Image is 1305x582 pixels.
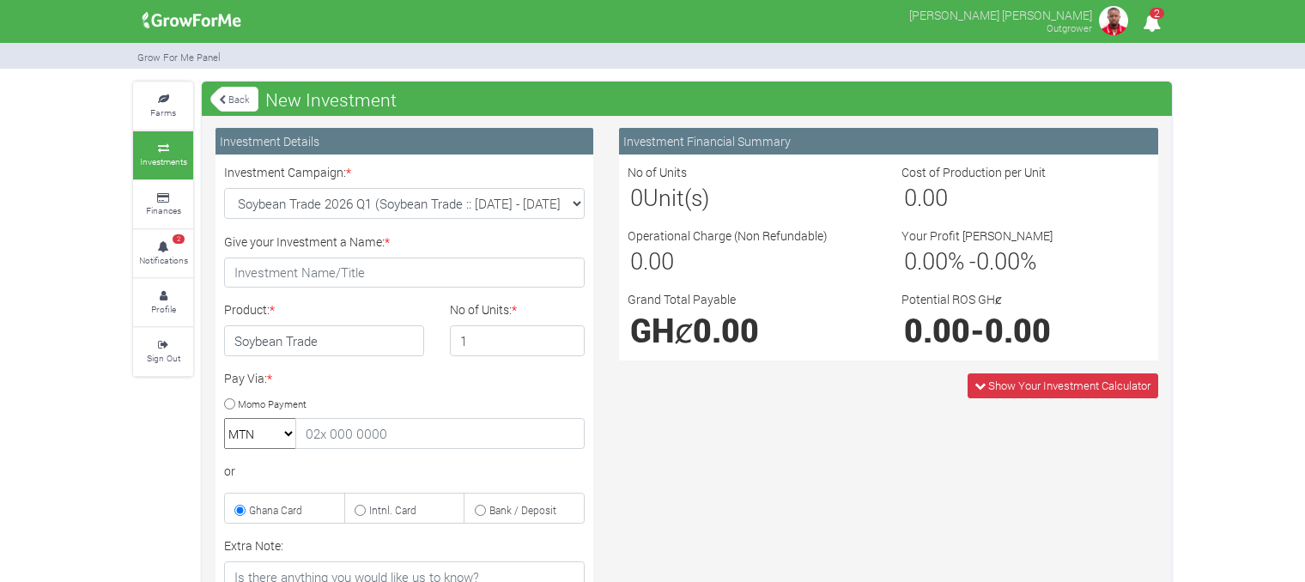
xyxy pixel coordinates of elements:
input: Investment Name/Title [224,258,585,288]
input: Momo Payment [224,398,235,409]
a: Investments [133,131,193,179]
input: Bank / Deposit [475,505,486,516]
a: Profile [133,279,193,326]
small: Notifications [139,254,188,266]
small: Finances [146,204,181,216]
small: Profile [151,303,176,315]
label: Cost of Production per Unit [901,163,1046,181]
input: Intnl. Card [355,505,366,516]
small: Grow For Me Panel [137,51,221,64]
label: No of Units: [450,300,517,318]
span: 2 [173,234,185,245]
label: Extra Note: [224,537,283,555]
label: Grand Total Payable [628,290,736,308]
img: growforme image [137,3,247,38]
a: 2 Notifications [133,230,193,277]
h1: GHȼ [630,311,873,349]
div: Investment Financial Summary [619,128,1158,155]
label: No of Units [628,163,687,181]
i: Notifications [1135,3,1168,42]
small: Outgrower [1047,21,1092,34]
h4: Soybean Trade [224,325,424,356]
label: Your Profit [PERSON_NAME] [901,227,1053,245]
a: Sign Out [133,328,193,375]
h3: Unit(s) [630,184,873,211]
small: Ghana Card [249,503,302,517]
span: 0.00 [904,309,970,351]
small: Momo Payment [238,397,307,409]
label: Give your Investment a Name: [224,233,390,251]
a: 2 [1135,16,1168,33]
a: Finances [133,181,193,228]
input: 02x 000 0000 [295,418,585,449]
label: Potential ROS GHȼ [901,290,1002,308]
span: New Investment [261,82,401,117]
small: Bank / Deposit [489,503,556,517]
span: 0.00 [985,309,1051,351]
small: Investments [140,155,187,167]
div: or [224,462,585,480]
small: Intnl. Card [369,503,416,517]
span: 2 [1150,8,1164,19]
h1: - [904,311,1147,349]
span: 0.00 [976,246,1020,276]
span: 0.00 [904,246,948,276]
p: [PERSON_NAME] [PERSON_NAME] [909,3,1092,24]
span: 0.00 [904,182,948,212]
label: Investment Campaign: [224,163,351,181]
img: growforme image [1096,3,1131,38]
input: Ghana Card [234,505,246,516]
a: Farms [133,82,193,130]
label: Pay Via: [224,369,272,387]
span: 0 [630,182,643,212]
span: Show Your Investment Calculator [988,378,1150,393]
h3: % - % [904,247,1147,275]
span: 0.00 [630,246,674,276]
small: Farms [150,106,176,118]
label: Operational Charge (Non Refundable) [628,227,828,245]
small: Sign Out [147,352,180,364]
span: 0.00 [693,309,759,351]
label: Product: [224,300,275,318]
a: Back [210,85,258,113]
div: Investment Details [215,128,593,155]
